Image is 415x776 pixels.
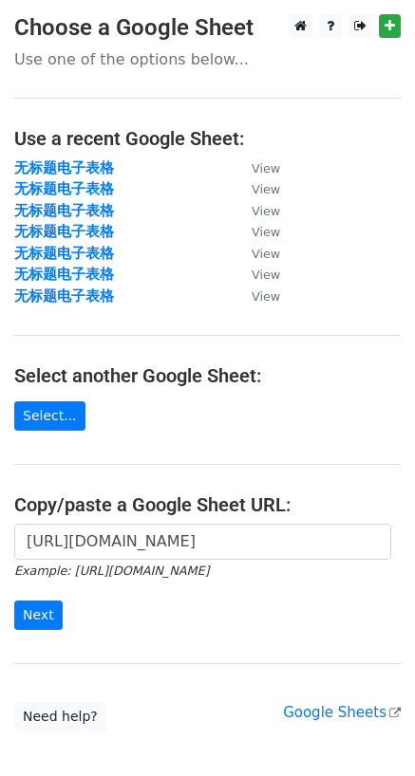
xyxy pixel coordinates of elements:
a: Need help? [14,702,106,731]
small: View [252,289,280,304]
a: View [233,223,280,240]
small: View [252,247,280,261]
input: Next [14,600,63,630]
small: View [252,268,280,282]
small: Example: [URL][DOMAIN_NAME] [14,564,209,578]
h4: Copy/paste a Google Sheet URL: [14,493,401,516]
small: View [252,182,280,196]
a: Google Sheets [283,704,401,721]
small: View [252,204,280,218]
a: 无标题电子表格 [14,266,114,283]
a: View [233,245,280,262]
a: View [233,266,280,283]
a: View [233,180,280,197]
a: 无标题电子表格 [14,287,114,305]
a: 无标题电子表格 [14,223,114,240]
h3: Choose a Google Sheet [14,14,401,42]
h4: Select another Google Sheet: [14,364,401,387]
p: Use one of the options below... [14,49,401,69]
input: Paste your Google Sheet URL here [14,524,391,560]
a: View [233,287,280,305]
a: 无标题电子表格 [14,245,114,262]
a: View [233,159,280,176]
a: Select... [14,401,85,431]
small: View [252,225,280,239]
a: 无标题电子表格 [14,202,114,219]
a: 无标题电子表格 [14,180,114,197]
a: 无标题电子表格 [14,159,114,176]
small: View [252,161,280,176]
h4: Use a recent Google Sheet: [14,127,401,150]
a: View [233,202,280,219]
